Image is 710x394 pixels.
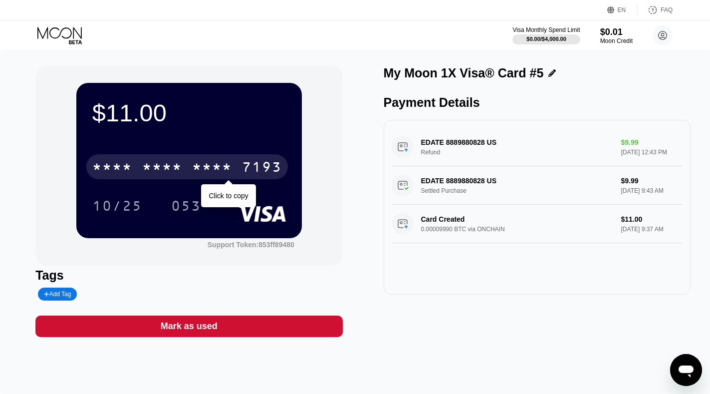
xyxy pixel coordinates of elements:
[670,354,702,386] iframe: Button to launch messaging window
[161,321,218,332] div: Mark as used
[618,6,626,13] div: EN
[600,27,633,44] div: $0.01Moon Credit
[526,36,566,42] div: $0.00 / $4,000.00
[384,95,691,110] div: Payment Details
[512,26,580,33] div: Visa Monthly Spend Limit
[384,66,544,80] div: My Moon 1X Visa® Card #5
[35,268,342,283] div: Tags
[607,5,638,15] div: EN
[208,241,294,249] div: Support Token: 853ff89480
[512,26,580,44] div: Visa Monthly Spend Limit$0.00/$4,000.00
[35,316,342,337] div: Mark as used
[92,199,142,215] div: 10/25
[208,241,294,249] div: Support Token:853ff89480
[171,199,201,215] div: 053
[242,160,282,176] div: 7193
[92,99,286,127] div: $11.00
[85,193,150,218] div: 10/25
[600,37,633,44] div: Moon Credit
[209,192,248,200] div: Click to copy
[661,6,673,13] div: FAQ
[600,27,633,37] div: $0.01
[44,291,71,298] div: Add Tag
[638,5,673,15] div: FAQ
[164,193,209,218] div: 053
[38,288,77,301] div: Add Tag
